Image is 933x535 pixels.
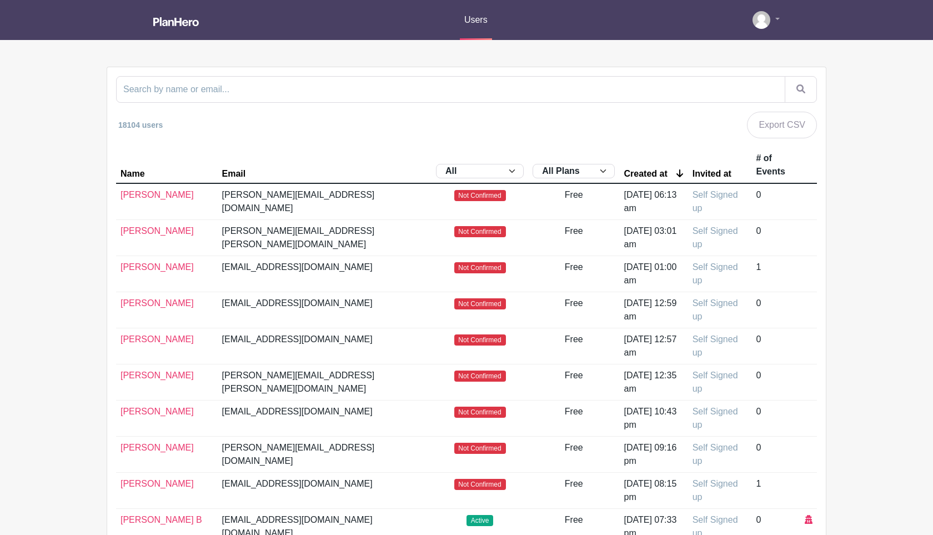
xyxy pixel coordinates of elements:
[751,401,800,437] td: 0
[693,371,738,393] span: Self Signed up
[693,479,738,502] span: Self Signed up
[693,226,738,249] span: Self Signed up
[454,190,506,201] span: Not Confirmed
[454,226,506,237] span: Not Confirmed
[751,220,800,256] td: 0
[753,11,770,29] img: default-ce2991bfa6775e67f084385cd625a349d9dcbb7a52a09fb2fda1e96e2d18dcdb.png
[218,328,432,364] td: [EMAIL_ADDRESS][DOMAIN_NAME]
[218,183,432,220] td: [PERSON_NAME][EMAIL_ADDRESS][DOMAIN_NAME]
[121,479,194,488] a: [PERSON_NAME]
[619,256,688,292] td: [DATE] 01:00 am
[464,15,488,24] span: Users
[454,479,506,490] span: Not Confirmed
[454,371,506,382] span: Not Confirmed
[121,515,202,524] a: [PERSON_NAME] B
[454,334,506,346] span: Not Confirmed
[218,473,432,509] td: [EMAIL_ADDRESS][DOMAIN_NAME]
[454,443,506,454] span: Not Confirmed
[466,515,493,526] span: Active
[619,292,688,328] td: [DATE] 12:59 am
[222,169,427,178] a: Email
[121,334,194,344] a: [PERSON_NAME]
[121,298,194,308] a: [PERSON_NAME]
[528,292,619,328] td: Free
[121,407,194,416] a: [PERSON_NAME]
[218,401,432,437] td: [EMAIL_ADDRESS][DOMAIN_NAME]
[218,256,432,292] td: [EMAIL_ADDRESS][DOMAIN_NAME]
[218,292,432,328] td: [EMAIL_ADDRESS][DOMAIN_NAME]
[153,17,199,26] img: logo_white-6c42ec7e38ccf1d336a20a19083b03d10ae64f83f12c07503d8b9e83406b4c7d.svg
[693,169,748,178] a: Invited at
[454,262,506,273] span: Not Confirmed
[528,328,619,364] td: Free
[619,473,688,509] td: [DATE] 08:15 pm
[619,220,688,256] td: [DATE] 03:01 am
[528,437,619,473] td: Free
[222,169,246,178] div: Email
[747,112,817,138] a: Export CSV
[693,443,738,466] span: Self Signed up
[121,169,145,178] div: Name
[751,256,800,292] td: 1
[528,256,619,292] td: Free
[693,298,738,321] span: Self Signed up
[528,473,619,509] td: Free
[751,473,800,509] td: 1
[751,147,800,183] th: # of Events
[624,169,683,178] a: Created at
[619,328,688,364] td: [DATE] 12:57 am
[121,169,213,178] a: Name
[619,183,688,220] td: [DATE] 06:13 am
[218,437,432,473] td: [PERSON_NAME][EMAIL_ADDRESS][DOMAIN_NAME]
[528,364,619,401] td: Free
[693,334,738,357] span: Self Signed up
[116,76,785,103] input: Search by name or email...
[619,437,688,473] td: [DATE] 09:16 pm
[218,220,432,256] td: [PERSON_NAME][EMAIL_ADDRESS][PERSON_NAME][DOMAIN_NAME]
[121,226,194,236] a: [PERSON_NAME]
[751,292,800,328] td: 0
[528,401,619,437] td: Free
[693,169,731,178] div: Invited at
[693,190,738,213] span: Self Signed up
[454,298,506,309] span: Not Confirmed
[619,401,688,437] td: [DATE] 10:43 pm
[121,443,194,452] a: [PERSON_NAME]
[751,364,800,401] td: 0
[118,121,163,129] small: 18104 users
[624,169,667,178] div: Created at
[121,262,194,272] a: [PERSON_NAME]
[121,371,194,380] a: [PERSON_NAME]
[693,262,738,285] span: Self Signed up
[528,220,619,256] td: Free
[751,437,800,473] td: 0
[528,183,619,220] td: Free
[218,364,432,401] td: [PERSON_NAME][EMAIL_ADDRESS][PERSON_NAME][DOMAIN_NAME]
[751,183,800,220] td: 0
[619,364,688,401] td: [DATE] 12:35 am
[454,407,506,418] span: Not Confirmed
[751,328,800,364] td: 0
[121,190,194,199] a: [PERSON_NAME]
[693,407,738,429] span: Self Signed up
